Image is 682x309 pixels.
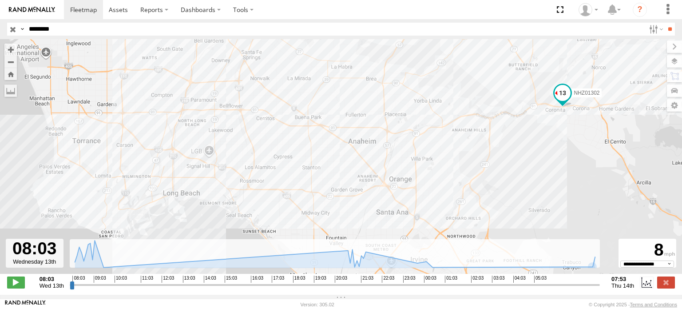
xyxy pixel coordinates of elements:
span: 08:03 [72,276,85,283]
div: © Copyright 2025 - [589,302,677,307]
span: 12:03 [162,276,174,283]
a: Visit our Website [5,300,46,309]
button: Zoom Home [4,68,17,80]
span: 10:03 [115,276,127,283]
strong: 07:53 [611,276,634,282]
span: 03:03 [492,276,504,283]
button: Zoom out [4,56,17,68]
span: 05:03 [534,276,547,283]
button: Zoom in [4,44,17,56]
span: 20:03 [335,276,347,283]
label: Play/Stop [7,277,25,288]
label: Close [657,277,675,288]
label: Search Query [19,23,26,36]
strong: 08:03 [40,276,64,282]
span: 18:03 [293,276,305,283]
div: Zulema McIntosch [575,3,601,16]
i: ? [633,3,647,17]
span: 19:03 [314,276,326,283]
span: 14:03 [204,276,216,283]
span: 23:03 [403,276,416,283]
span: 04:03 [513,276,526,283]
span: 09:03 [94,276,106,283]
span: 16:03 [251,276,263,283]
div: 8 [620,240,675,260]
span: 15:03 [225,276,237,283]
a: Terms and Conditions [630,302,677,307]
div: Version: 305.02 [301,302,334,307]
span: Wed 13th Aug 2025 [40,282,64,289]
span: 21:03 [361,276,373,283]
span: 22:03 [382,276,394,283]
img: rand-logo.svg [9,7,55,13]
label: Measure [4,84,17,97]
span: NHZ01302 [574,90,600,96]
span: 00:03 [424,276,436,283]
span: 01:03 [445,276,457,283]
span: 11:03 [141,276,153,283]
label: Map Settings [667,99,682,112]
span: 17:03 [272,276,284,283]
span: 13:03 [183,276,195,283]
label: Search Filter Options [646,23,665,36]
span: 02:03 [471,276,484,283]
span: Thu 14th Aug 2025 [611,282,634,289]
